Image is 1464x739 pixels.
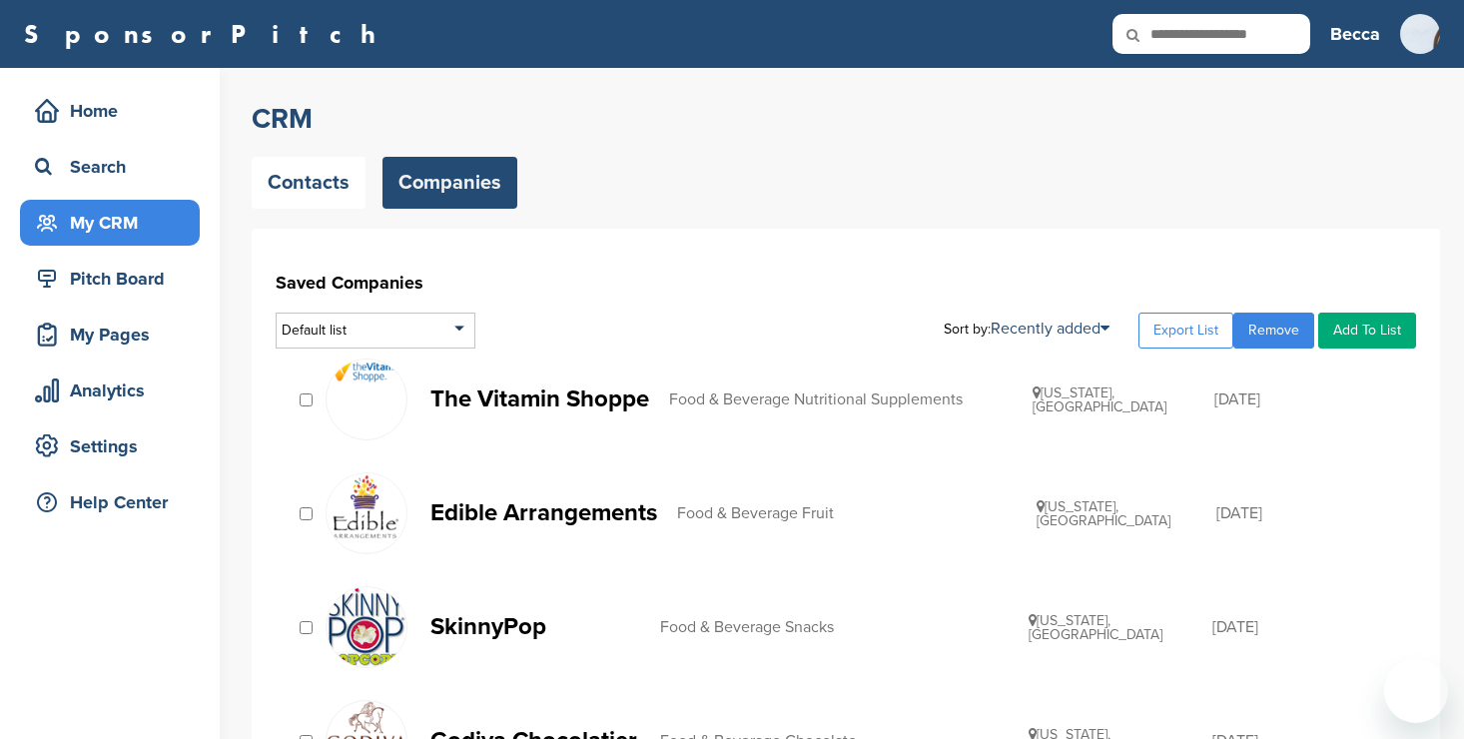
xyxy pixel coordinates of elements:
a: Data The Vitamin Shoppe Food & Beverage Nutritional Supplements [US_STATE], [GEOGRAPHIC_DATA] [DATE] [326,359,1396,440]
a: My Pages [20,312,200,358]
div: [DATE] [1216,505,1396,521]
div: [DATE] [1212,619,1396,635]
a: Recently added [991,319,1109,339]
div: Sort by: [944,321,1109,337]
p: SkinnyPop [430,614,640,639]
a: Export List [1138,313,1233,349]
div: My CRM [30,205,200,241]
p: Edible Arrangements [430,500,657,525]
a: Search [20,144,200,190]
img: Screen shot 2018 05 03 at 10.13.17 am [327,473,406,542]
h1: Saved Companies [276,265,1416,301]
a: Companies [382,157,517,209]
a: Analytics [20,368,200,413]
div: Pitch Board [30,261,200,297]
div: Food & Beverage Fruit [677,505,1037,521]
a: Becca [1330,12,1380,56]
iframe: Button to launch messaging window [1384,659,1448,723]
a: Help Center [20,479,200,525]
a: Contacts [252,157,366,209]
img: Data [327,360,406,382]
a: My CRM [20,200,200,246]
a: Add To List [1318,313,1416,349]
a: SponsorPitch [24,21,388,47]
a: Settings [20,423,200,469]
div: Settings [30,428,200,464]
div: [US_STATE], [GEOGRAPHIC_DATA] [1029,613,1212,642]
div: [US_STATE], [GEOGRAPHIC_DATA] [1033,385,1214,414]
h2: CRM [252,101,1440,137]
a: Remove [1233,313,1314,349]
h3: Becca [1330,20,1380,48]
div: Analytics [30,372,200,408]
div: [US_STATE], [GEOGRAPHIC_DATA] [1037,499,1216,528]
div: Default list [276,313,475,349]
a: Skinnypopsquare1 SkinnyPop Food & Beverage Snacks [US_STATE], [GEOGRAPHIC_DATA] [DATE] [326,586,1396,668]
a: Pitch Board [20,256,200,302]
a: Screen shot 2018 05 03 at 10.13.17 am Edible Arrangements Food & Beverage Fruit [US_STATE], [GEOG... [326,472,1396,554]
div: [DATE] [1214,391,1396,407]
img: Skinnypopsquare1 [327,587,406,667]
div: Help Center [30,484,200,520]
a: Home [20,88,200,134]
div: My Pages [30,317,200,353]
div: Food & Beverage Snacks [660,619,1029,635]
div: Food & Beverage Nutritional Supplements [669,391,1033,407]
div: Home [30,93,200,129]
div: Search [30,149,200,185]
p: The Vitamin Shoppe [430,386,649,411]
